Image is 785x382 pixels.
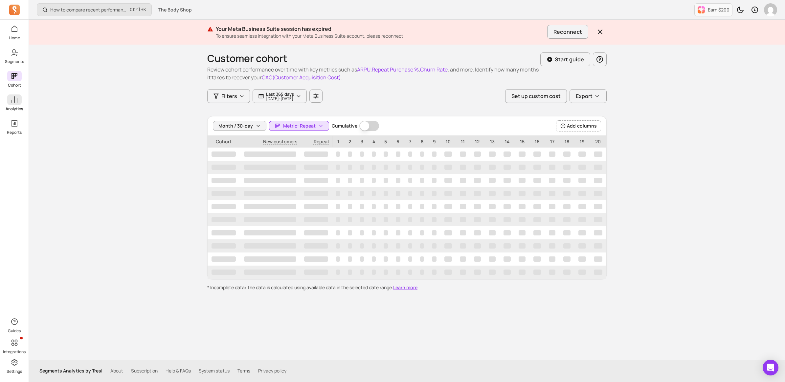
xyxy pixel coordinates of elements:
[244,151,296,157] span: ‌
[594,243,602,249] span: ‌
[563,217,570,222] span: ‌
[549,204,555,209] span: ‌
[420,243,424,249] span: ‌
[372,256,376,262] span: ‌
[460,178,466,183] span: ‌
[694,3,732,16] button: Earn $200
[563,178,570,183] span: ‌
[563,243,570,249] span: ‌
[408,191,412,196] span: ‌
[578,230,586,235] span: ‌
[420,230,424,235] span: ‌
[130,6,146,13] span: +
[244,230,296,235] span: ‌
[489,270,496,275] span: ‌
[444,217,452,222] span: ‌
[396,230,400,235] span: ‌
[372,191,376,196] span: ‌
[372,151,376,157] span: ‌
[360,151,364,157] span: ‌
[304,191,328,196] span: ‌
[594,178,602,183] span: ‌
[460,191,466,196] span: ‌
[533,256,541,262] span: ‌
[408,270,412,275] span: ‌
[519,243,526,249] span: ‌
[563,204,570,209] span: ‌
[154,4,196,16] button: The Body Shop
[348,165,352,170] span: ‌
[567,123,597,129] span: Add columns
[360,230,364,235] span: ‌
[348,191,352,196] span: ‌
[460,204,466,209] span: ‌
[563,191,570,196] span: ‌
[519,217,526,222] span: ‌
[460,165,466,170] span: ‌
[489,217,496,222] span: ‌
[360,165,364,170] span: ‌
[304,270,328,275] span: ‌
[474,230,481,235] span: ‌
[212,243,236,249] span: ‌
[218,123,253,129] span: Month / 30-day
[489,256,496,262] span: ‌
[336,243,340,249] span: ‌
[199,368,230,374] a: System status
[460,243,466,249] span: ‌
[549,178,555,183] span: ‌
[266,91,294,97] p: Last 365 days
[384,217,388,222] span: ‌
[372,204,376,209] span: ‌
[533,230,541,235] span: ‌
[110,368,123,374] a: About
[212,151,236,157] span: ‌
[348,270,352,275] span: ‌
[360,178,364,183] span: ‌
[396,204,400,209] span: ‌
[708,7,729,13] p: Earn $200
[396,270,400,275] span: ‌
[504,217,510,222] span: ‌
[336,217,340,222] span: ‌
[529,136,545,148] p: 16
[360,270,364,275] span: ‌
[258,368,286,374] a: Privacy policy
[533,151,541,157] span: ‌
[432,230,437,235] span: ‌
[372,178,376,183] span: ‌
[578,243,586,249] span: ‌
[489,204,496,209] span: ‌
[444,204,452,209] span: ‌
[348,243,352,249] span: ‌
[348,204,352,209] span: ‌
[253,89,307,103] button: Last 365 days[DATE]-[DATE]
[50,7,127,13] p: How to compare recent performance to last year or last month?
[578,256,586,262] span: ‌
[348,178,352,183] span: ‌
[244,165,296,170] span: ‌
[432,256,437,262] span: ‌
[244,178,296,183] span: ‌
[348,230,352,235] span: ‌
[360,217,364,222] span: ‌
[416,136,428,148] p: 8
[8,328,21,333] p: Guides
[283,123,316,129] span: Metric: Repeat
[336,256,340,262] span: ‌
[384,270,388,275] span: ‌
[408,243,412,249] span: ‌
[408,204,412,209] span: ‌
[533,243,541,249] span: ‌
[348,256,352,262] span: ‌
[460,270,466,275] span: ‌
[519,151,526,157] span: ‌
[556,120,601,131] button: Add columns
[432,191,437,196] span: ‌
[360,256,364,262] span: ‌
[396,178,400,183] span: ‌
[212,217,236,222] span: ‌
[396,256,400,262] span: ‌
[300,136,332,148] span: Repeat
[574,136,590,148] p: 19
